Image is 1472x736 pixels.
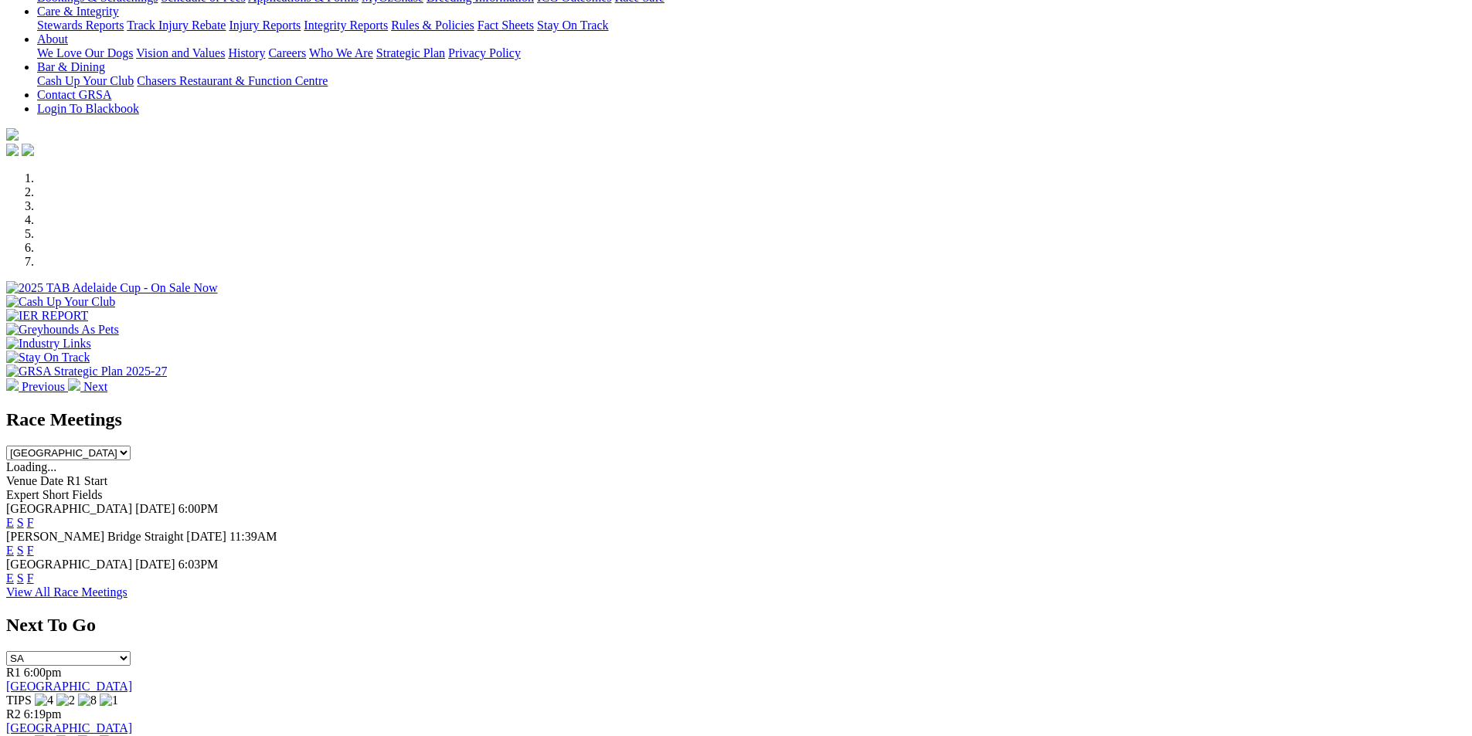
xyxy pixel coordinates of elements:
[37,88,111,101] a: Contact GRSA
[6,544,14,557] a: E
[135,502,175,515] span: [DATE]
[6,530,183,543] span: [PERSON_NAME] Bridge Straight
[6,295,115,309] img: Cash Up Your Club
[66,474,107,487] span: R1 Start
[376,46,445,59] a: Strategic Plan
[448,46,521,59] a: Privacy Policy
[127,19,226,32] a: Track Injury Rebate
[137,74,328,87] a: Chasers Restaurant & Function Centre
[37,19,124,32] a: Stewards Reports
[6,380,68,393] a: Previous
[478,19,534,32] a: Fact Sheets
[6,558,132,571] span: [GEOGRAPHIC_DATA]
[6,337,91,351] img: Industry Links
[135,558,175,571] span: [DATE]
[6,707,21,721] span: R2
[309,46,373,59] a: Who We Are
[35,694,53,707] img: 4
[229,530,277,543] span: 11:39AM
[68,378,80,391] img: chevron-right-pager-white.svg
[27,516,34,529] a: F
[37,74,1466,88] div: Bar & Dining
[17,544,24,557] a: S
[6,128,19,141] img: logo-grsa-white.png
[178,502,219,515] span: 6:00PM
[6,488,39,501] span: Expert
[391,19,474,32] a: Rules & Policies
[37,46,1466,60] div: About
[24,707,62,721] span: 6:19pm
[178,558,219,571] span: 6:03PM
[6,694,32,707] span: TIPS
[56,694,75,707] img: 2
[27,544,34,557] a: F
[68,380,107,393] a: Next
[6,474,37,487] span: Venue
[6,409,1466,430] h2: Race Meetings
[37,60,105,73] a: Bar & Dining
[6,460,56,473] span: Loading...
[304,19,388,32] a: Integrity Reports
[83,380,107,393] span: Next
[100,694,118,707] img: 1
[228,46,265,59] a: History
[6,323,119,337] img: Greyhounds As Pets
[42,488,70,501] span: Short
[24,666,62,679] span: 6:00pm
[17,516,24,529] a: S
[27,572,34,585] a: F
[6,572,14,585] a: E
[37,74,134,87] a: Cash Up Your Club
[537,19,608,32] a: Stay On Track
[6,144,19,156] img: facebook.svg
[6,502,132,515] span: [GEOGRAPHIC_DATA]
[6,615,1466,636] h2: Next To Go
[6,516,14,529] a: E
[37,46,133,59] a: We Love Our Dogs
[22,144,34,156] img: twitter.svg
[37,102,139,115] a: Login To Blackbook
[6,721,132,734] a: [GEOGRAPHIC_DATA]
[136,46,225,59] a: Vision and Values
[37,5,119,18] a: Care & Integrity
[40,474,63,487] span: Date
[6,309,88,323] img: IER REPORT
[229,19,301,32] a: Injury Reports
[6,585,127,599] a: View All Race Meetings
[6,378,19,391] img: chevron-left-pager-white.svg
[6,666,21,679] span: R1
[6,351,90,365] img: Stay On Track
[186,530,226,543] span: [DATE]
[37,19,1466,32] div: Care & Integrity
[6,365,167,378] img: GRSA Strategic Plan 2025-27
[37,32,68,46] a: About
[268,46,306,59] a: Careers
[78,694,97,707] img: 8
[22,380,65,393] span: Previous
[6,680,132,693] a: [GEOGRAPHIC_DATA]
[17,572,24,585] a: S
[6,281,218,295] img: 2025 TAB Adelaide Cup - On Sale Now
[72,488,102,501] span: Fields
